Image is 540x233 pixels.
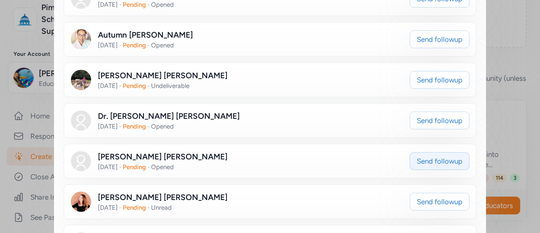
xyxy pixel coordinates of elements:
[98,123,118,130] span: [DATE]
[119,82,121,90] span: ·
[119,204,121,211] span: ·
[417,156,462,166] span: Send followup
[151,204,172,211] span: Unread
[148,1,149,8] span: ·
[148,41,149,49] span: ·
[123,163,146,171] span: Pending
[98,192,227,203] div: [PERSON_NAME] [PERSON_NAME]
[417,115,462,126] span: Send followup
[417,197,462,207] span: Send followup
[410,193,470,211] button: Send followup
[71,110,91,131] img: Avatar
[148,163,149,171] span: ·
[98,163,118,171] span: [DATE]
[98,1,118,8] span: [DATE]
[98,29,193,41] div: Autumn [PERSON_NAME]
[123,41,146,49] span: Pending
[151,1,174,8] span: Opened
[119,41,121,49] span: ·
[119,163,121,171] span: ·
[71,151,91,171] img: Avatar
[71,29,91,49] img: Avatar
[410,112,470,129] button: Send followup
[119,1,121,8] span: ·
[148,82,149,90] span: ·
[98,70,227,82] div: [PERSON_NAME] [PERSON_NAME]
[98,41,118,49] span: [DATE]
[151,163,174,171] span: Opened
[417,75,462,85] span: Send followup
[119,123,121,130] span: ·
[151,82,189,90] span: Undeliverable
[98,151,227,163] div: [PERSON_NAME] [PERSON_NAME]
[410,71,470,89] button: Send followup
[123,1,146,8] span: Pending
[98,204,118,211] span: [DATE]
[410,30,470,48] button: Send followup
[98,82,118,90] span: [DATE]
[123,204,146,211] span: Pending
[123,123,146,130] span: Pending
[148,123,149,130] span: ·
[71,70,91,90] img: Avatar
[417,34,462,44] span: Send followup
[98,110,240,122] div: Dr. [PERSON_NAME] [PERSON_NAME]
[151,123,174,130] span: Opened
[71,192,91,212] img: Avatar
[410,152,470,170] button: Send followup
[148,204,149,211] span: ·
[123,82,146,90] span: Pending
[151,41,174,49] span: Opened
